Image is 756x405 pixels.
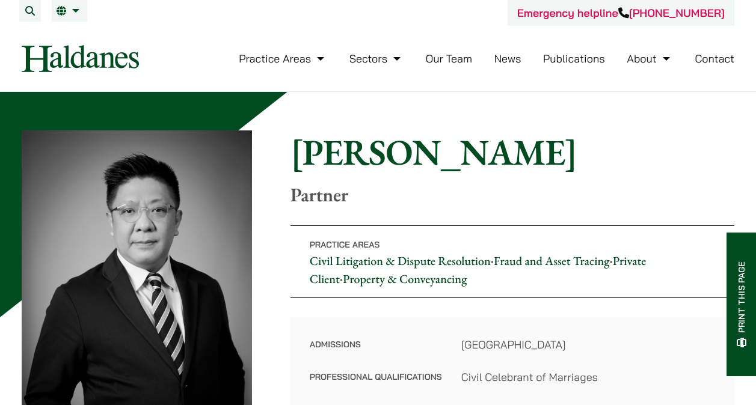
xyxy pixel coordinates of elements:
[310,253,491,269] a: Civil Litigation & Dispute Resolution
[290,225,734,298] p: • • •
[517,6,725,20] a: Emergency helpline[PHONE_NUMBER]
[290,183,734,206] p: Partner
[695,52,734,65] a: Contact
[426,52,472,65] a: Our Team
[349,52,404,65] a: Sectors
[494,253,609,269] a: Fraud and Asset Tracing
[461,336,715,353] dd: [GEOGRAPHIC_DATA]
[290,130,734,174] h1: [PERSON_NAME]
[627,52,672,65] a: About
[239,52,327,65] a: Practice Areas
[310,336,442,369] dt: Admissions
[343,271,467,287] a: Property & Conveyancing
[461,369,715,385] dd: Civil Celebrant of Marriages
[310,369,442,401] dt: Professional Qualifications
[22,45,139,72] img: Logo of Haldanes
[543,52,605,65] a: Publications
[494,52,521,65] a: News
[57,6,82,16] a: EN
[310,239,380,250] span: Practice Areas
